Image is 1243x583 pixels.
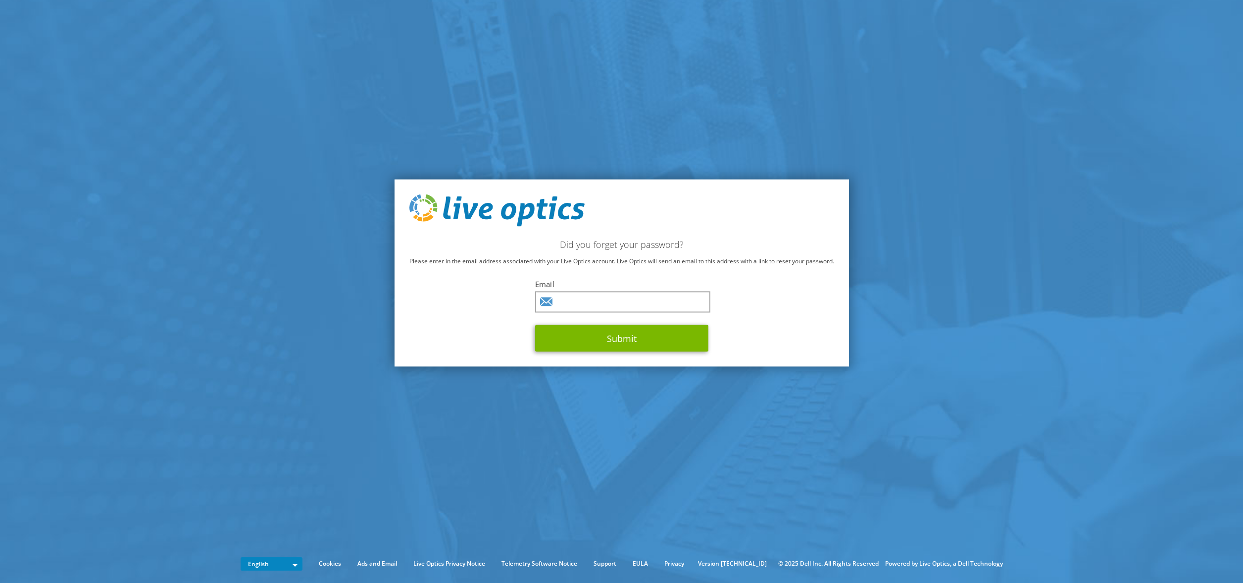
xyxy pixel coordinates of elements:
[535,279,708,289] label: Email
[773,558,884,569] li: © 2025 Dell Inc. All Rights Reserved
[406,558,493,569] a: Live Optics Privacy Notice
[409,194,585,227] img: live_optics_svg.svg
[625,558,655,569] a: EULA
[350,558,404,569] a: Ads and Email
[657,558,692,569] a: Privacy
[535,325,708,352] button: Submit
[409,239,834,250] h2: Did you forget your password?
[494,558,585,569] a: Telemetry Software Notice
[885,558,1003,569] li: Powered by Live Optics, a Dell Technology
[693,558,772,569] li: Version [TECHNICAL_ID]
[586,558,624,569] a: Support
[311,558,348,569] a: Cookies
[409,256,834,267] p: Please enter in the email address associated with your Live Optics account. Live Optics will send...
